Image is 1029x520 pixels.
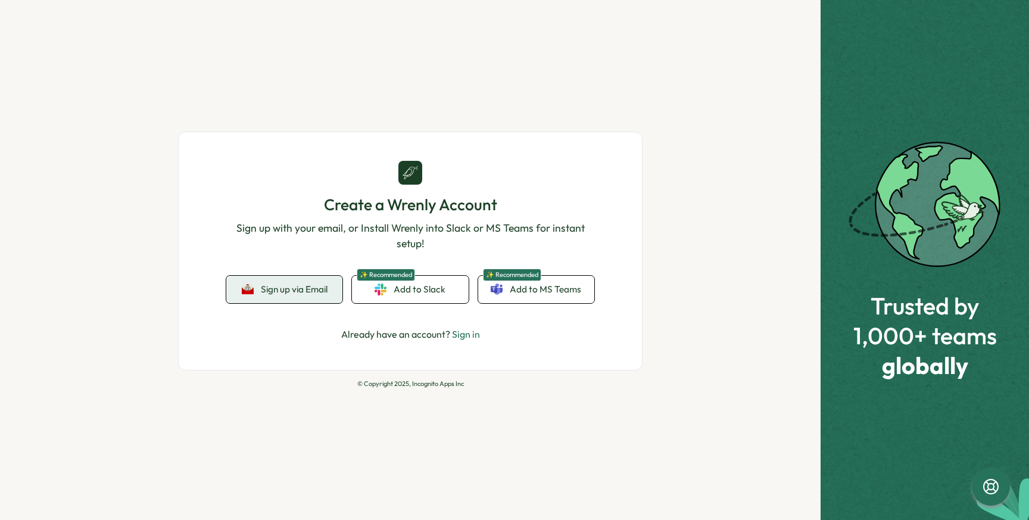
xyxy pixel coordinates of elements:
a: ✨ RecommendedAdd to Slack [352,276,468,303]
p: © Copyright 2025, Incognito Apps Inc [178,380,643,388]
span: 1,000+ teams [853,322,997,348]
button: Sign up via Email [226,276,342,303]
span: Add to Slack [394,283,445,296]
a: ✨ RecommendedAdd to MS Teams [478,276,594,303]
h1: Create a Wrenly Account [226,194,594,215]
span: ✨ Recommended [483,269,541,281]
span: Trusted by [853,292,997,319]
p: Sign up with your email, or Install Wrenly into Slack or MS Teams for instant setup! [226,220,594,252]
span: Add to MS Teams [510,283,581,296]
p: Already have an account? [341,327,480,342]
span: Sign up via Email [261,284,328,295]
span: globally [853,352,997,378]
span: ✨ Recommended [357,269,415,281]
a: Sign in [452,328,480,340]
